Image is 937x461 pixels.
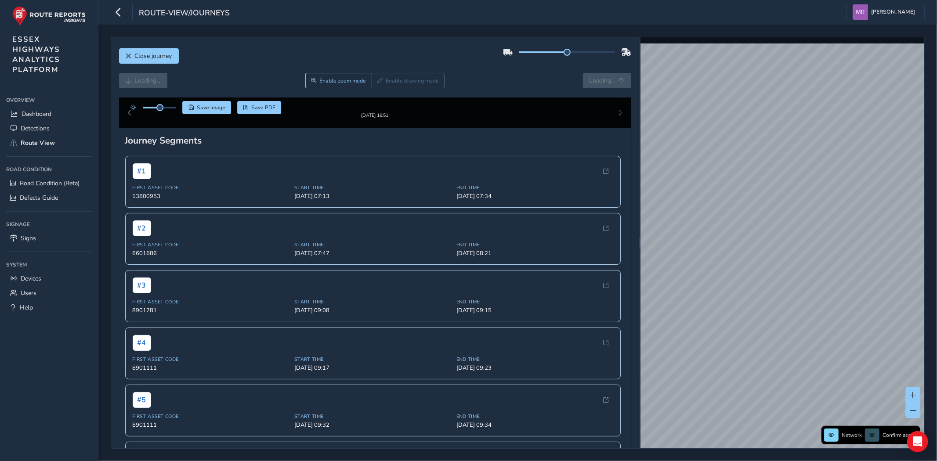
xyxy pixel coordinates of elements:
[139,7,230,20] span: route-view/journeys
[133,428,289,436] span: 8901111
[6,121,92,136] a: Detections
[456,249,613,255] span: End Time:
[6,94,92,107] div: Overview
[21,139,55,147] span: Route View
[135,52,172,60] span: Close journey
[21,274,41,283] span: Devices
[133,313,289,321] span: 8901781
[12,6,86,26] img: rr logo
[6,218,92,231] div: Signage
[871,4,915,20] span: [PERSON_NAME]
[842,432,862,439] span: Network
[456,306,613,312] span: End Time:
[348,119,402,126] div: [DATE] 16:51
[182,101,231,114] button: Save
[294,313,451,321] span: [DATE] 09:08
[21,289,36,297] span: Users
[294,428,451,436] span: [DATE] 09:32
[125,141,625,154] div: Journey Segments
[20,194,58,202] span: Defects Guide
[133,256,289,264] span: 6601686
[133,399,151,415] span: # 5
[456,428,613,436] span: [DATE] 09:34
[6,136,92,150] a: Route View
[883,432,918,439] span: Confirm assets
[6,271,92,286] a: Devices
[6,176,92,191] a: Road Condition (Beta)
[907,431,928,452] div: Open Intercom Messenger
[6,231,92,245] a: Signs
[119,48,179,64] button: Close journey
[21,124,50,133] span: Detections
[456,256,613,264] span: [DATE] 08:21
[294,306,451,312] span: Start Time:
[133,342,151,358] span: # 4
[6,286,92,300] a: Users
[305,73,372,88] button: Zoom
[294,191,451,198] span: Start Time:
[20,179,80,187] span: Road Condition (Beta)
[20,303,33,312] span: Help
[133,227,151,243] span: # 2
[133,306,289,312] span: First Asset Code:
[294,420,451,427] span: Start Time:
[456,313,613,321] span: [DATE] 09:15
[348,111,402,119] img: Thumbnail frame
[294,199,451,207] span: [DATE] 07:13
[456,191,613,198] span: End Time:
[6,300,92,315] a: Help
[6,191,92,205] a: Defects Guide
[133,363,289,370] span: First Asset Code:
[456,420,613,427] span: End Time:
[456,371,613,379] span: [DATE] 09:23
[12,34,60,75] span: ESSEX HIGHWAYS ANALYTICS PLATFORM
[197,104,225,111] span: Save image
[133,191,289,198] span: First Asset Code:
[6,163,92,176] div: Road Condition
[294,249,451,255] span: Start Time:
[294,256,451,264] span: [DATE] 07:47
[251,104,275,111] span: Save PDF
[853,4,918,20] button: [PERSON_NAME]
[6,107,92,121] a: Dashboard
[133,249,289,255] span: First Asset Code:
[237,101,282,114] button: PDF
[133,199,289,207] span: 13800953
[294,363,451,370] span: Start Time:
[6,258,92,271] div: System
[133,285,151,300] span: # 3
[22,110,51,118] span: Dashboard
[853,4,868,20] img: diamond-layout
[456,199,613,207] span: [DATE] 07:34
[456,363,613,370] span: End Time:
[133,371,289,379] span: 8901111
[294,371,451,379] span: [DATE] 09:17
[21,234,36,242] span: Signs
[133,420,289,427] span: First Asset Code:
[133,170,151,186] span: # 1
[319,77,366,84] span: Enable zoom mode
